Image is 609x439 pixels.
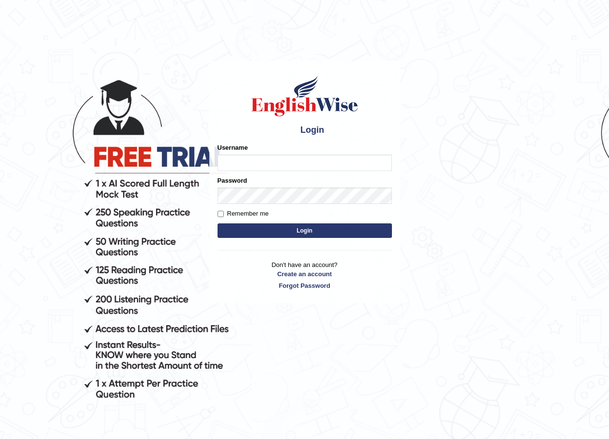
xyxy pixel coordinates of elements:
input: Remember me [218,211,224,217]
label: Password [218,176,247,185]
a: Create an account [218,269,392,279]
label: Username [218,143,248,152]
a: Forgot Password [218,281,392,290]
button: Login [218,223,392,238]
img: Logo of English Wise sign in for intelligent practice with AI [250,74,360,118]
p: Don't have an account? [218,260,392,290]
h4: Login [218,123,392,138]
label: Remember me [218,209,269,219]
